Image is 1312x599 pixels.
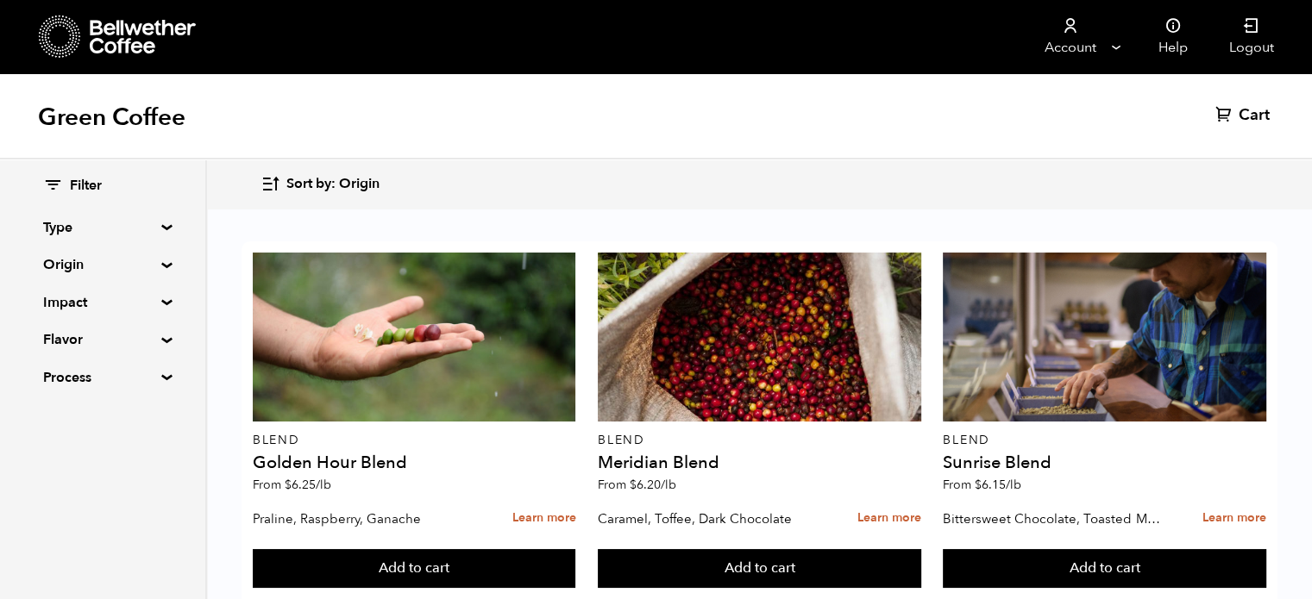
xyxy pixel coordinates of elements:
[1215,105,1274,126] a: Cart
[598,434,921,446] p: Blend
[253,454,576,471] h4: Golden Hour Blend
[43,217,162,238] summary: Type
[285,477,292,493] span: $
[253,477,331,493] span: From
[630,477,637,493] span: $
[975,477,982,493] span: $
[598,454,921,471] h4: Meridian Blend
[857,500,921,537] a: Learn more
[253,434,576,446] p: Blend
[512,500,575,537] a: Learn more
[253,506,473,532] p: Praline, Raspberry, Ganache
[943,434,1266,446] p: Blend
[943,549,1266,589] button: Add to cart
[1202,500,1266,537] a: Learn more
[598,477,676,493] span: From
[285,477,331,493] bdi: 6.25
[261,164,380,204] button: Sort by: Origin
[286,175,380,194] span: Sort by: Origin
[1239,105,1270,126] span: Cart
[943,477,1021,493] span: From
[70,177,102,196] span: Filter
[38,102,185,133] h1: Green Coffee
[43,329,162,350] summary: Flavor
[253,549,576,589] button: Add to cart
[598,506,818,532] p: Caramel, Toffee, Dark Chocolate
[975,477,1021,493] bdi: 6.15
[943,454,1266,471] h4: Sunrise Blend
[1006,477,1021,493] span: /lb
[630,477,676,493] bdi: 6.20
[661,477,676,493] span: /lb
[43,292,162,313] summary: Impact
[598,549,921,589] button: Add to cart
[43,367,162,388] summary: Process
[316,477,331,493] span: /lb
[943,506,1163,532] p: Bittersweet Chocolate, Toasted Marshmallow, Candied Orange, Praline
[43,254,162,275] summary: Origin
